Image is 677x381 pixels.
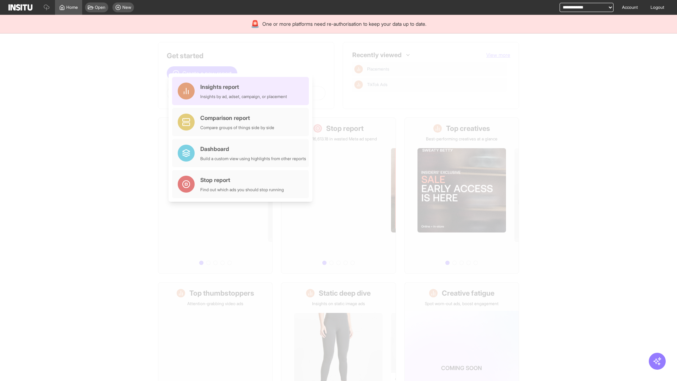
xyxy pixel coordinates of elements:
[66,5,78,10] span: Home
[95,5,105,10] span: Open
[200,125,274,131] div: Compare groups of things side by side
[122,5,131,10] span: New
[200,176,284,184] div: Stop report
[200,156,306,162] div: Build a custom view using highlights from other reports
[200,83,287,91] div: Insights report
[200,94,287,99] div: Insights by ad, adset, campaign, or placement
[200,145,306,153] div: Dashboard
[200,187,284,193] div: Find out which ads you should stop running
[8,4,32,11] img: Logo
[251,19,260,29] div: 🚨
[262,20,426,28] span: One or more platforms need re-authorisation to keep your data up to date.
[200,114,274,122] div: Comparison report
